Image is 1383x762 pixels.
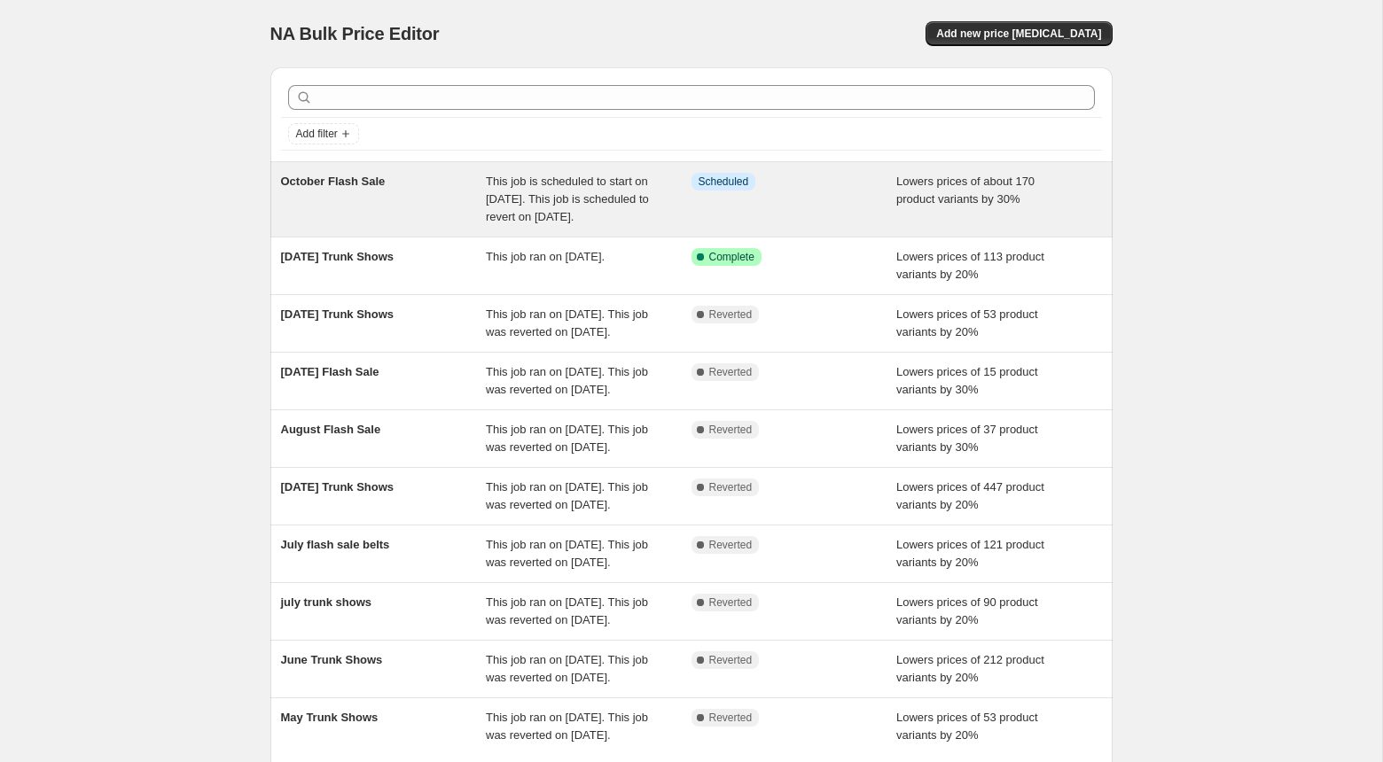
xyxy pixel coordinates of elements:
span: This job ran on [DATE]. This job was reverted on [DATE]. [486,365,648,396]
span: [DATE] Trunk Shows [281,480,395,494]
button: Add filter [288,123,359,144]
span: Lowers prices of 212 product variants by 20% [896,653,1044,684]
span: October Flash Sale [281,175,386,188]
span: Lowers prices of 37 product variants by 30% [896,423,1038,454]
span: This job ran on [DATE]. This job was reverted on [DATE]. [486,480,648,511]
span: NA Bulk Price Editor [270,24,440,43]
span: Lowers prices of 90 product variants by 20% [896,595,1038,626]
span: May Trunk Shows [281,711,379,724]
span: Reverted [709,423,753,437]
span: [DATE] Trunk Shows [281,250,395,263]
span: Lowers prices of 53 product variants by 20% [896,307,1038,338]
span: Reverted [709,653,753,667]
span: Complete [709,250,754,264]
span: This job ran on [DATE]. This job was reverted on [DATE]. [486,653,648,684]
span: This job is scheduled to start on [DATE]. This job is scheduled to revert on [DATE]. [486,175,649,223]
span: Lowers prices of about 170 product variants by 30% [896,175,1035,206]
span: Scheduled [699,175,749,189]
span: Reverted [709,365,753,379]
span: This job ran on [DATE]. This job was reverted on [DATE]. [486,423,648,454]
span: Lowers prices of 15 product variants by 30% [896,365,1038,396]
span: August Flash Sale [281,423,381,436]
span: Reverted [709,711,753,725]
button: Add new price [MEDICAL_DATA] [926,21,1112,46]
span: This job ran on [DATE]. This job was reverted on [DATE]. [486,538,648,569]
span: Reverted [709,307,753,322]
span: [DATE] Trunk Shows [281,307,395,321]
span: June Trunk Shows [281,653,383,666]
span: Lowers prices of 447 product variants by 20% [896,480,1044,511]
span: This job ran on [DATE]. This job was reverted on [DATE]. [486,307,648,338]
span: Reverted [709,595,753,610]
span: july trunk shows [281,595,372,609]
span: Reverted [709,480,753,494]
span: Lowers prices of 53 product variants by 20% [896,711,1038,742]
span: This job ran on [DATE]. This job was reverted on [DATE]. [486,595,648,626]
span: Add filter [296,127,338,141]
span: This job ran on [DATE]. [486,250,605,263]
span: Lowers prices of 121 product variants by 20% [896,538,1044,569]
span: This job ran on [DATE]. This job was reverted on [DATE]. [486,711,648,742]
span: Lowers prices of 113 product variants by 20% [896,250,1044,281]
span: Reverted [709,538,753,552]
span: [DATE] Flash Sale [281,365,379,378]
span: July flash sale belts [281,538,390,551]
span: Add new price [MEDICAL_DATA] [936,27,1101,41]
